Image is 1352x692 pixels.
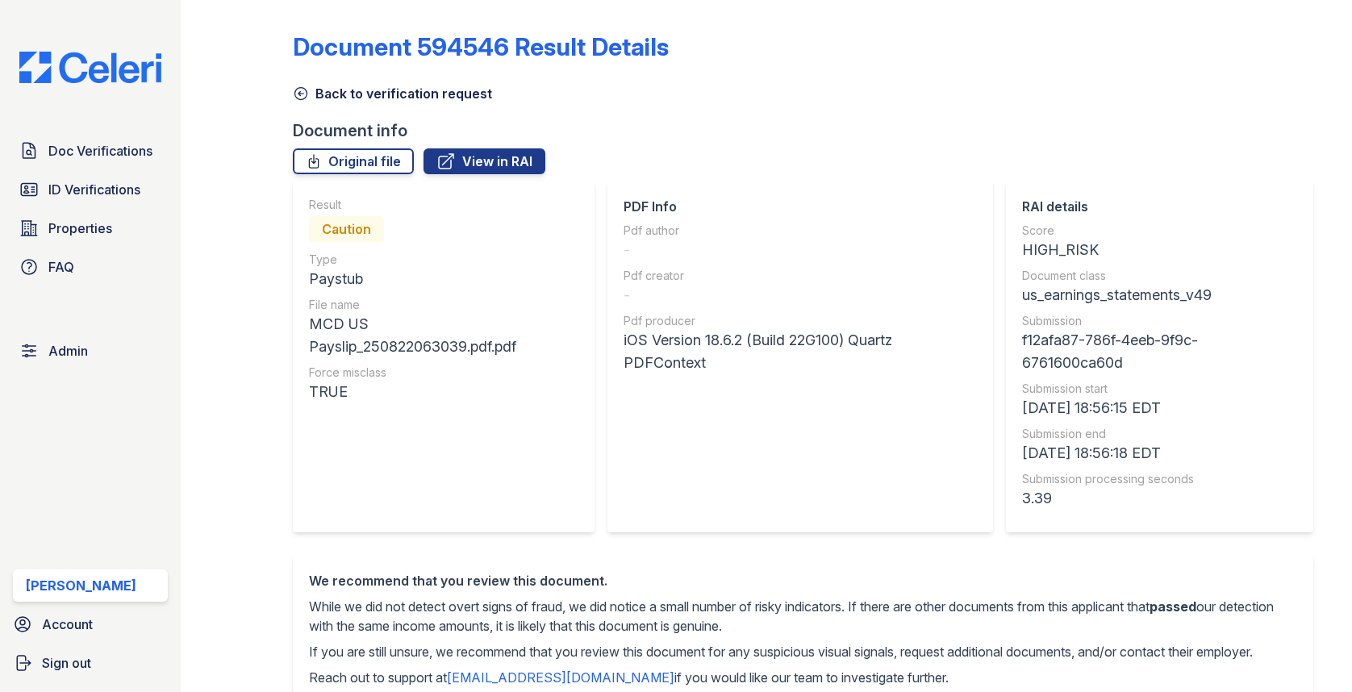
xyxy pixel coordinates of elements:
[309,252,578,268] div: Type
[1022,329,1297,374] div: f12afa87-786f-4eeb-9f9c-6761600ca60d
[624,197,977,216] div: PDF Info
[447,669,674,686] a: [EMAIL_ADDRESS][DOMAIN_NAME]
[293,32,669,61] a: Document 594546 Result Details
[309,642,1297,661] p: If you are still unsure, we recommend that you review this document for any suspicious visual sig...
[309,268,578,290] div: Paystub
[309,297,578,313] div: File name
[293,119,1326,142] div: Document info
[1022,487,1297,510] div: 3.39
[1022,313,1297,329] div: Submission
[1022,397,1297,419] div: [DATE] 18:56:15 EDT
[309,668,1297,687] p: Reach out to support at if you would like our team to investigate further.
[13,251,168,283] a: FAQ
[624,284,977,306] div: -
[1150,598,1196,615] span: passed
[309,216,384,242] div: Caution
[6,647,174,679] a: Sign out
[309,365,578,381] div: Force misclass
[1022,381,1297,397] div: Submission start
[48,341,88,361] span: Admin
[1022,471,1297,487] div: Submission processing seconds
[309,197,578,213] div: Result
[6,52,174,83] img: CE_Logo_Blue-a8612792a0a2168367f1c8372b55b34899dd931a85d93a1a3d3e32e68fde9ad4.png
[624,268,977,284] div: Pdf creator
[1022,442,1297,465] div: [DATE] 18:56:18 EDT
[1022,197,1297,216] div: RAI details
[48,219,112,238] span: Properties
[48,141,152,160] span: Doc Verifications
[13,135,168,167] a: Doc Verifications
[624,223,977,239] div: Pdf author
[309,571,1297,590] div: We recommend that you review this document.
[13,173,168,206] a: ID Verifications
[293,148,414,174] a: Original file
[1022,284,1297,306] div: us_earnings_statements_v49
[42,615,93,634] span: Account
[26,576,136,595] div: [PERSON_NAME]
[42,653,91,673] span: Sign out
[1022,268,1297,284] div: Document class
[624,239,977,261] div: -
[48,257,74,277] span: FAQ
[309,313,578,358] div: MCD US Payslip_250822063039.pdf.pdf
[1022,223,1297,239] div: Score
[309,381,578,403] div: TRUE
[624,329,977,374] div: iOS Version 18.6.2 (Build 22G100) Quartz PDFContext
[13,212,168,244] a: Properties
[48,180,140,199] span: ID Verifications
[1022,426,1297,442] div: Submission end
[6,608,174,640] a: Account
[424,148,545,174] a: View in RAI
[309,597,1297,636] p: While we did not detect overt signs of fraud, we did notice a small number of risky indicators. I...
[293,84,492,103] a: Back to verification request
[1022,239,1297,261] div: HIGH_RISK
[624,313,977,329] div: Pdf producer
[13,335,168,367] a: Admin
